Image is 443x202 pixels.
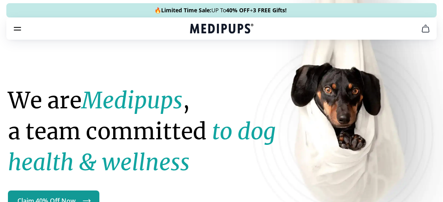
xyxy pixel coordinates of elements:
[154,6,287,14] span: 🔥 UP To +
[190,23,253,36] a: Medipups
[416,19,435,38] button: cart
[8,85,298,178] h1: We are , a team committed
[82,87,183,114] strong: Medipups
[13,24,22,33] button: burger-menu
